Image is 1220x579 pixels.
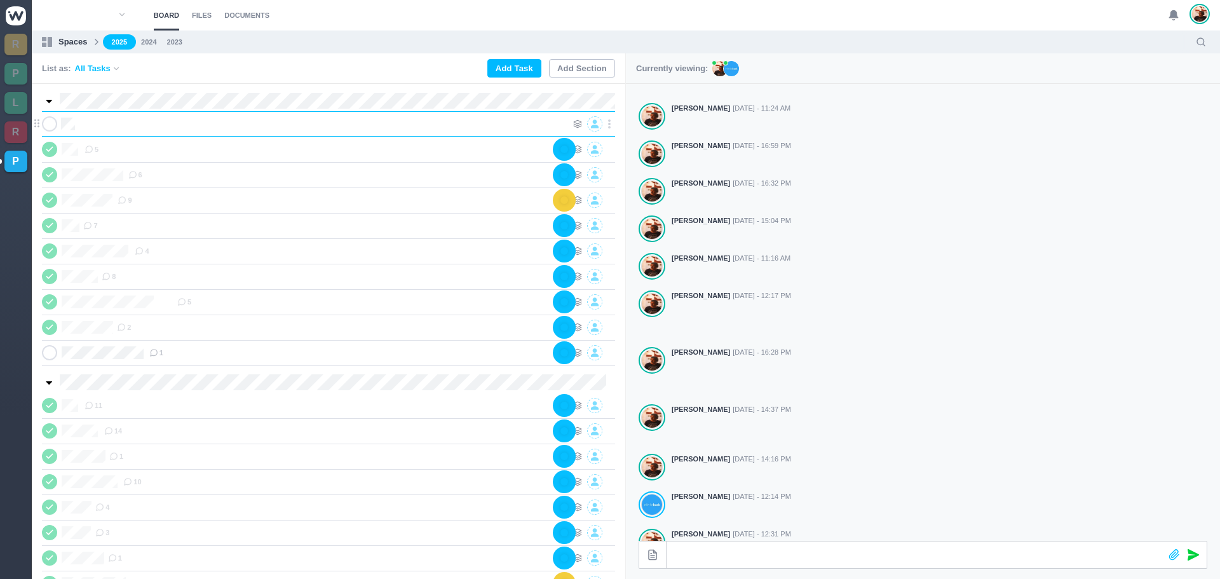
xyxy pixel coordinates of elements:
strong: [PERSON_NAME] [672,140,730,151]
span: [DATE] - 14:16 PM [733,454,791,465]
strong: [PERSON_NAME] [672,290,730,301]
span: 5 [85,144,98,154]
button: Add Section [549,59,615,78]
span: 4 [135,246,149,256]
img: Antonio Lopes [642,218,662,240]
span: 9 [118,195,132,205]
strong: [PERSON_NAME] [672,178,730,189]
button: Add Task [487,59,541,78]
img: spaces [42,37,52,47]
img: Antonio Lopes [642,456,662,478]
span: [DATE] - 12:14 PM [733,491,791,502]
strong: [PERSON_NAME] [672,404,730,415]
strong: [PERSON_NAME] [672,347,730,358]
img: Antonio Lopes [642,407,662,428]
img: Antonio Lopes [642,293,662,315]
span: [DATE] - 11:24 AM [733,103,790,114]
span: [DATE] - 16:28 PM [733,347,791,358]
a: P [4,63,27,85]
span: 4 [95,502,109,512]
p: Spaces [58,36,88,48]
div: List as: [42,62,121,75]
img: Antonio Lopes [642,143,662,165]
span: [DATE] - 16:32 PM [733,178,791,189]
span: 8 [102,271,116,282]
span: [DATE] - 16:59 PM [733,140,791,151]
span: 1 [149,348,163,358]
span: [DATE] - 11:16 AM [733,253,790,264]
span: 2 [117,322,131,332]
a: L [4,92,27,114]
strong: [PERSON_NAME] [672,491,730,502]
img: Antonio Lopes [642,255,662,277]
img: João Tosta [642,494,662,515]
span: 11 [85,400,102,411]
span: [DATE] - 15:04 PM [733,215,791,226]
span: 3 [95,528,109,538]
span: 1 [108,553,122,563]
span: [DATE] - 14:37 PM [733,404,791,415]
span: [DATE] - 12:17 PM [733,290,791,301]
img: Antonio Lopes [642,350,662,371]
a: R [4,121,27,143]
a: 2025 [103,34,136,50]
a: P [4,151,27,172]
a: 2024 [141,37,156,48]
span: 10 [123,477,141,487]
span: [DATE] - 12:31 PM [733,529,791,540]
span: 7 [83,221,97,231]
span: 1 [109,451,123,461]
strong: [PERSON_NAME] [672,215,730,226]
img: Antonio Lopes [642,106,662,127]
p: Currently viewing: [636,62,708,75]
strong: [PERSON_NAME] [672,253,730,264]
span: 14 [104,426,122,436]
img: winio [6,6,26,25]
strong: [PERSON_NAME] [672,454,730,465]
a: 2023 [167,37,182,48]
strong: [PERSON_NAME] [672,103,730,114]
strong: [PERSON_NAME] [672,529,730,540]
span: All Tasks [75,62,111,75]
img: JT [724,61,739,76]
img: Antonio Lopes [642,181,662,202]
a: R [4,34,27,55]
img: Antonio Lopes [1192,6,1207,22]
img: AL [712,61,728,76]
span: 6 [128,170,142,180]
span: 5 [177,297,191,307]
